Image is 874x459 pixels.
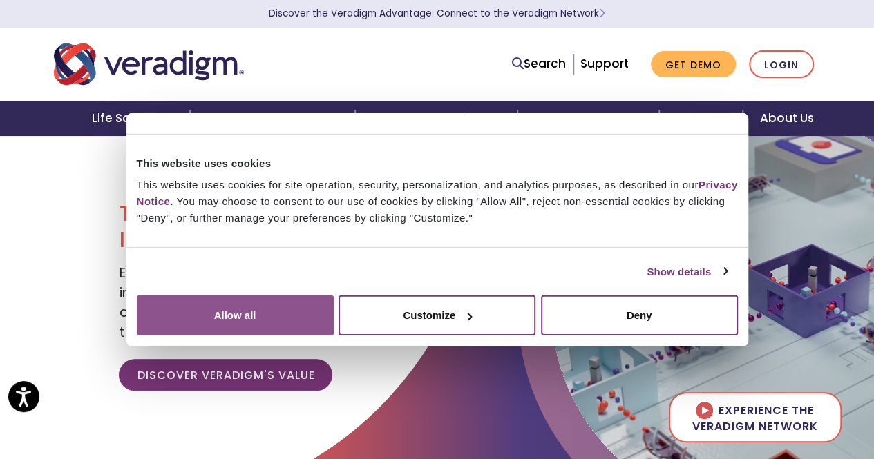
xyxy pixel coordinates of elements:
[517,101,659,136] a: Health IT Vendors
[541,295,738,335] button: Deny
[580,55,629,72] a: Support
[651,51,736,78] a: Get Demo
[190,101,355,136] a: Health Plans + Payers
[75,101,190,136] a: Life Sciences
[119,359,332,391] a: Discover Veradigm's Value
[599,7,605,20] span: Learn More
[137,179,738,207] a: Privacy Notice
[339,295,535,335] button: Customize
[269,7,605,20] a: Discover the Veradigm Advantage: Connect to the Veradigm NetworkLearn More
[743,101,830,136] a: About Us
[119,200,426,253] h1: Transforming Health, Insightfully®
[355,101,517,136] a: Healthcare Providers
[137,177,738,226] div: This website uses cookies for site operation, security, personalization, and analytics purposes, ...
[137,155,738,171] div: This website uses cookies
[137,295,334,335] button: Allow all
[659,101,743,136] a: Insights
[647,263,727,280] a: Show details
[119,264,423,342] span: Empowering our clients with trusted data, insights, and solutions to help reduce costs and improv...
[749,50,814,79] a: Login
[54,41,244,87] img: Veradigm logo
[512,55,566,73] a: Search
